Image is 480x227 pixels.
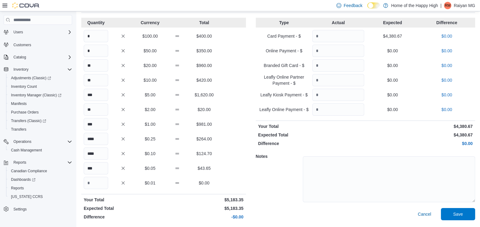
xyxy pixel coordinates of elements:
span: Purchase Orders [11,110,39,115]
span: Settings [11,205,72,213]
span: Adjustments (Classic) [11,76,51,80]
span: Catalog [13,55,26,60]
p: -$0.00 [165,214,243,220]
p: $43.65 [192,165,216,171]
p: $1,620.00 [192,92,216,98]
p: $1.00 [138,121,162,127]
p: Expected Total [258,132,364,138]
p: $0.00 [421,77,473,83]
p: $0.00 [367,92,419,98]
input: Quantity [312,103,364,116]
span: Users [13,30,23,35]
p: $5,183.35 [165,197,243,203]
p: | [440,2,442,9]
span: Inventory Manager (Classic) [11,93,61,98]
p: Difference [84,214,162,220]
p: Branded Gift Card - $ [258,62,310,69]
span: Transfers [9,126,72,133]
button: Canadian Compliance [6,167,75,175]
span: Dashboards [11,177,35,182]
p: $420.00 [192,77,216,83]
span: Canadian Compliance [9,167,72,175]
span: Cash Management [11,148,42,153]
p: $0.01 [138,180,162,186]
input: Quantity [312,59,364,72]
p: Leafly Online Payment - $ [258,106,310,113]
p: $20.00 [192,106,216,113]
p: $0.00 [367,62,419,69]
button: [US_STATE] CCRS [6,192,75,201]
p: Online Payment - $ [258,48,310,54]
p: $981.00 [192,121,216,127]
span: Inventory Count [11,84,37,89]
p: Expected Total [84,205,162,211]
input: Quantity [84,147,108,160]
span: Washington CCRS [9,193,72,200]
p: Difference [421,20,473,26]
p: $5.00 [138,92,162,98]
p: $0.00 [421,33,473,39]
input: Quantity [84,177,108,189]
p: $4,380.67 [367,123,473,129]
span: Canadian Compliance [11,169,47,173]
button: Save [441,208,475,220]
p: $0.00 [367,106,419,113]
button: Catalog [11,54,28,61]
span: Transfers (Classic) [9,117,72,125]
img: Cova [12,2,40,9]
span: Purchase Orders [9,109,72,116]
p: Your Total [258,123,364,129]
a: Cash Management [9,147,44,154]
div: Raiyan MG [444,2,451,9]
a: Canadian Compliance [9,167,49,175]
p: Leafly Kiosk Payment - $ [258,92,310,98]
p: Type [258,20,310,26]
span: [US_STATE] CCRS [11,194,43,199]
button: Operations [1,137,75,146]
p: $0.00 [421,62,473,69]
button: Catalog [1,53,75,61]
p: $50.00 [138,48,162,54]
p: $0.25 [138,136,162,142]
span: Cancel [418,211,431,217]
a: Inventory Manager (Classic) [9,91,64,99]
p: $0.00 [367,77,419,83]
p: $0.00 [421,106,473,113]
input: Dark Mode [367,2,380,9]
a: Customers [11,41,34,49]
button: Cancel [415,208,434,220]
p: Leafly Online Partner Payment - $ [258,74,310,86]
p: Raiyan MG [454,2,475,9]
input: Quantity [84,103,108,116]
p: $400.00 [192,33,216,39]
a: Dashboards [6,175,75,184]
p: $0.00 [367,140,473,147]
p: $124.70 [192,151,216,157]
button: Customers [1,40,75,49]
input: Quantity [312,74,364,86]
span: RM [445,2,451,9]
button: Reports [11,159,29,166]
a: Settings [11,206,29,213]
p: $10.00 [138,77,162,83]
span: Manifests [11,101,27,106]
p: $0.00 [421,48,473,54]
a: Manifests [9,100,29,107]
input: Quantity [312,30,364,42]
p: $0.00 [367,48,419,54]
button: Manifests [6,99,75,108]
p: Quantity [84,20,108,26]
p: $0.05 [138,165,162,171]
span: Customers [11,41,72,48]
span: Cash Management [9,147,72,154]
input: Quantity [84,133,108,145]
span: Transfers (Classic) [11,118,46,123]
input: Quantity [84,74,108,86]
button: Purchase Orders [6,108,75,117]
p: $4,380.67 [367,33,419,39]
a: Adjustments (Classic) [9,74,53,82]
span: Inventory [11,66,72,73]
p: Actual [312,20,364,26]
p: $0.00 [192,180,216,186]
